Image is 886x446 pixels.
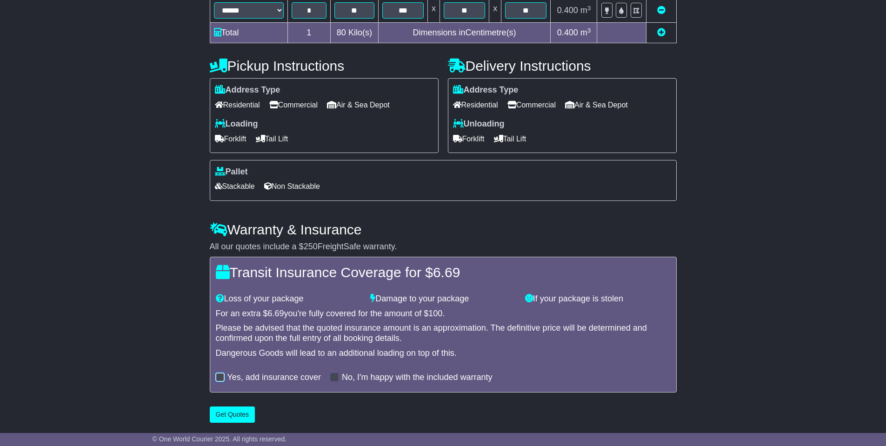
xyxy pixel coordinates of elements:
span: m [580,6,591,15]
label: Yes, add insurance cover [227,373,321,383]
sup: 3 [587,27,591,34]
div: Damage to your package [366,294,520,304]
span: 0.400 [557,28,578,37]
span: Residential [215,98,260,112]
h4: Pickup Instructions [210,58,439,73]
td: Total [210,23,287,43]
label: Pallet [215,167,248,177]
span: 80 [337,28,346,37]
td: 1 [287,23,331,43]
h4: Transit Insurance Coverage for $ [216,265,671,280]
td: Kilo(s) [331,23,379,43]
div: All our quotes include a $ FreightSafe warranty. [210,242,677,252]
label: Unloading [453,119,505,129]
span: © One World Courier 2025. All rights reserved. [153,435,287,443]
div: Loss of your package [211,294,366,304]
span: 6.69 [433,265,460,280]
a: Add new item [657,28,666,37]
span: Commercial [507,98,556,112]
span: Air & Sea Depot [565,98,628,112]
span: Forklift [215,132,246,146]
span: Residential [453,98,498,112]
label: Address Type [453,85,519,95]
div: Dangerous Goods will lead to an additional loading on top of this. [216,348,671,359]
label: No, I'm happy with the included warranty [342,373,493,383]
span: Commercial [269,98,318,112]
td: Dimensions in Centimetre(s) [378,23,551,43]
span: 250 [304,242,318,251]
span: Non Stackable [264,179,320,193]
div: For an extra $ you're fully covered for the amount of $ . [216,309,671,319]
div: If your package is stolen [520,294,675,304]
div: Please be advised that the quoted insurance amount is an approximation. The definitive price will... [216,323,671,343]
span: Tail Lift [494,132,526,146]
label: Loading [215,119,258,129]
h4: Delivery Instructions [448,58,677,73]
span: Stackable [215,179,255,193]
span: m [580,28,591,37]
sup: 3 [587,5,591,12]
span: Tail Lift [256,132,288,146]
span: 6.69 [268,309,284,318]
a: Remove this item [657,6,666,15]
h4: Warranty & Insurance [210,222,677,237]
label: Address Type [215,85,280,95]
span: 100 [428,309,442,318]
span: Air & Sea Depot [327,98,390,112]
span: Forklift [453,132,485,146]
span: 0.400 [557,6,578,15]
button: Get Quotes [210,406,255,423]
